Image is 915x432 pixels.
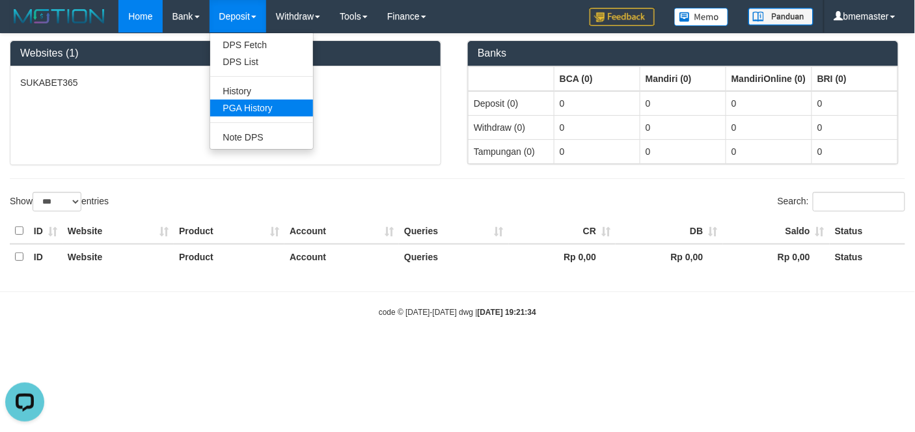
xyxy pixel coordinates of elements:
[210,83,313,100] a: History
[10,7,109,26] img: MOTION_logo.png
[554,91,640,116] td: 0
[284,244,399,269] th: Account
[554,66,640,91] th: Group: activate to sort column ascending
[5,5,44,44] button: Open LiveChat chat widget
[62,219,174,244] th: Website
[640,139,726,163] td: 0
[590,8,655,26] img: Feedback.jpg
[830,219,905,244] th: Status
[210,129,313,146] a: Note DPS
[284,219,399,244] th: Account
[478,47,888,59] h3: Banks
[554,115,640,139] td: 0
[469,115,554,139] td: Withdraw (0)
[812,66,898,91] th: Group: activate to sort column ascending
[33,192,81,211] select: Showentries
[640,115,726,139] td: 0
[812,91,898,116] td: 0
[778,192,905,211] label: Search:
[174,219,284,244] th: Product
[726,115,812,139] td: 0
[210,36,313,53] a: DPS Fetch
[29,244,62,269] th: ID
[830,244,905,269] th: Status
[812,139,898,163] td: 0
[616,244,722,269] th: Rp 0,00
[812,115,898,139] td: 0
[20,76,431,89] p: SUKABET365
[813,192,905,211] input: Search:
[469,66,554,91] th: Group: activate to sort column ascending
[726,139,812,163] td: 0
[509,244,616,269] th: Rp 0,00
[723,244,830,269] th: Rp 0,00
[509,219,616,244] th: CR
[62,244,174,269] th: Website
[469,91,554,116] td: Deposit (0)
[10,192,109,211] label: Show entries
[174,244,284,269] th: Product
[640,91,726,116] td: 0
[399,244,509,269] th: Queries
[210,53,313,70] a: DPS List
[20,47,431,59] h3: Websites (1)
[399,219,509,244] th: Queries
[726,91,812,116] td: 0
[554,139,640,163] td: 0
[29,219,62,244] th: ID
[469,139,554,163] td: Tampungan (0)
[674,8,729,26] img: Button%20Memo.svg
[210,100,313,116] a: PGA History
[478,308,536,317] strong: [DATE] 19:21:34
[379,308,536,317] small: code © [DATE]-[DATE] dwg |
[616,219,722,244] th: DB
[723,219,830,244] th: Saldo
[748,8,813,25] img: panduan.png
[640,66,726,91] th: Group: activate to sort column ascending
[726,66,812,91] th: Group: activate to sort column ascending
